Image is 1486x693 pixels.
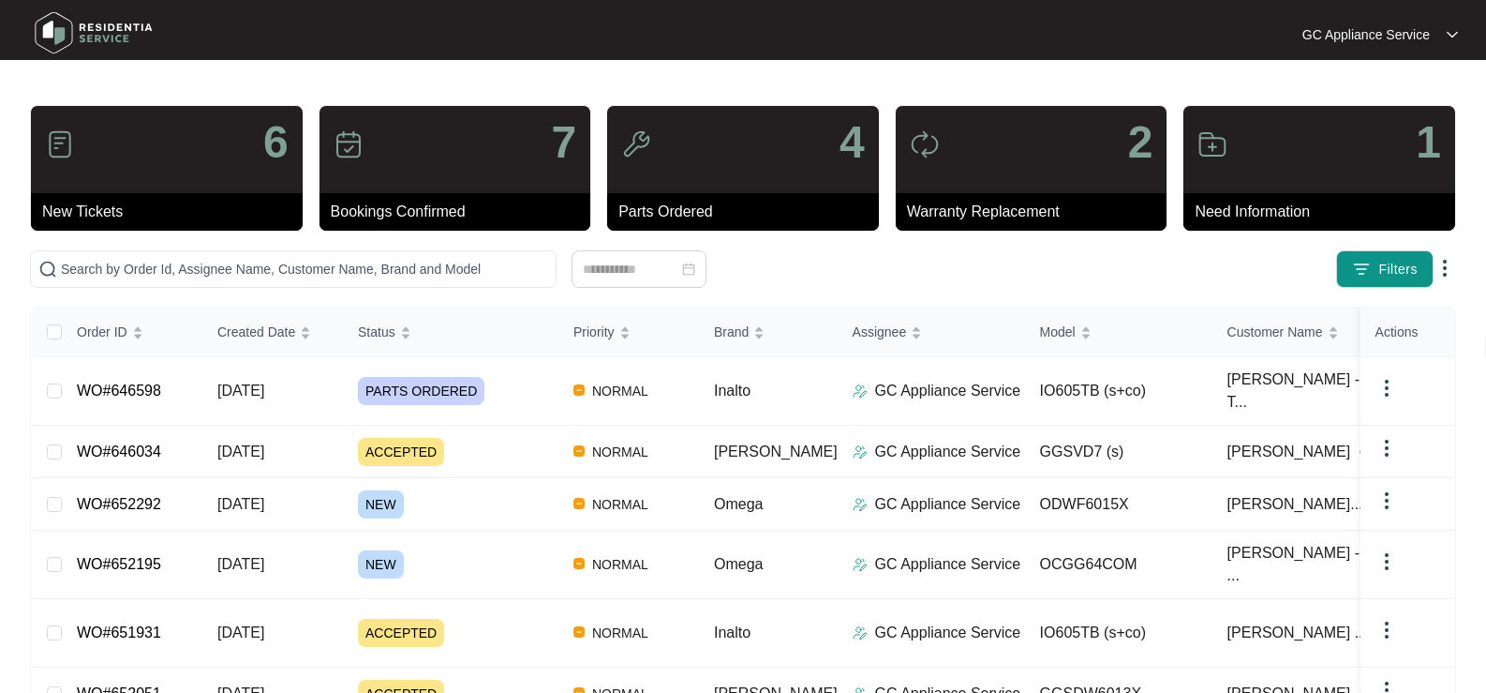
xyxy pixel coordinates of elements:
p: 7 [551,120,576,165]
span: [PERSON_NAME] ... [1227,622,1367,644]
button: filter iconFilters [1336,250,1434,288]
p: 2 [1128,120,1153,165]
img: dropdown arrow [1375,550,1398,573]
img: filter icon [1352,260,1371,279]
th: Brand [699,308,838,357]
a: WO#646598 [77,383,161,399]
span: [DATE] [217,625,264,640]
img: icon [621,129,651,159]
span: [PERSON_NAME] - ... [1227,542,1375,587]
a: WO#651931 [77,625,161,640]
span: Filters [1378,260,1418,279]
p: GC Appliance Service [875,380,1021,402]
span: Priority [573,322,615,342]
p: New Tickets [42,201,303,223]
span: ACCEPTED [358,619,444,647]
img: Assigner Icon [853,384,868,399]
img: icon [45,129,75,159]
p: GC Appliance Service [875,441,1021,463]
span: Status [358,322,395,342]
span: [PERSON_NAME] - T... [1227,369,1375,414]
span: NORMAL [585,622,656,644]
span: Customer Name [1227,322,1323,342]
span: [PERSON_NAME] [714,444,838,459]
img: Vercel Logo [573,626,585,638]
span: Brand [714,322,749,342]
input: Search by Order Id, Assignee Name, Customer Name, Brand and Model [61,259,548,279]
span: ACCEPTED [358,438,444,466]
img: icon [910,129,940,159]
span: NORMAL [585,493,656,516]
img: Assigner Icon [853,625,868,640]
span: PARTS ORDERED [358,377,484,405]
span: Order ID [77,322,127,342]
img: search-icon [38,260,57,279]
span: Model [1040,322,1076,342]
td: IO605TB (s+co) [1025,599,1212,668]
p: Need Information [1195,201,1455,223]
td: GGSVD7 (s) [1025,426,1212,478]
span: Created Date [217,322,295,342]
img: Vercel Logo [573,384,585,396]
p: 6 [263,120,289,165]
img: dropdown arrow [1375,377,1398,399]
img: Assigner Icon [853,497,868,512]
p: GC Appliance Service [875,553,1021,576]
td: IO605TB (s+co) [1025,357,1212,426]
img: dropdown arrow [1447,30,1458,39]
img: icon [334,129,364,159]
span: [DATE] [217,444,264,459]
img: icon [1197,129,1227,159]
th: Model [1025,308,1212,357]
p: 4 [840,120,865,165]
th: Actions [1360,308,1454,357]
img: dropdown arrow [1375,437,1398,459]
img: dropdown arrow [1375,619,1398,641]
p: GC Appliance Service [1302,25,1430,44]
a: WO#652195 [77,556,161,572]
span: Inalto [714,383,750,399]
span: [PERSON_NAME] [1227,441,1351,463]
span: [DATE] [217,383,264,399]
img: Vercel Logo [573,445,585,457]
span: [PERSON_NAME]... [1227,493,1363,516]
p: Bookings Confirmed [331,201,591,223]
span: [DATE] [217,556,264,572]
a: WO#652292 [77,496,161,512]
th: Order ID [62,308,202,357]
p: GC Appliance Service [875,622,1021,644]
img: Assigner Icon [853,444,868,459]
span: [DATE] [217,496,264,512]
td: OCGG64COM [1025,531,1212,599]
span: NORMAL [585,553,656,576]
img: Vercel Logo [573,558,585,569]
span: Inalto [714,625,750,640]
img: Assigner Icon [853,557,868,572]
p: 1 [1416,120,1441,165]
span: Omega [714,556,763,572]
a: WO#646034 [77,444,161,459]
th: Status [343,308,558,357]
th: Priority [558,308,699,357]
th: Assignee [838,308,1025,357]
p: GC Appliance Service [875,493,1021,516]
img: dropdown arrow [1434,257,1456,279]
th: Customer Name [1212,308,1400,357]
img: dropdown arrow [1375,490,1398,512]
td: ODWF6015X [1025,478,1212,531]
img: residentia service logo [28,5,159,61]
span: NEW [358,550,404,579]
p: Warranty Replacement [907,201,1167,223]
span: Omega [714,496,763,512]
span: NORMAL [585,380,656,402]
span: NORMAL [585,441,656,463]
th: Created Date [202,308,343,357]
p: Parts Ordered [618,201,879,223]
span: Assignee [853,322,907,342]
img: Vercel Logo [573,498,585,509]
span: NEW [358,490,404,519]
